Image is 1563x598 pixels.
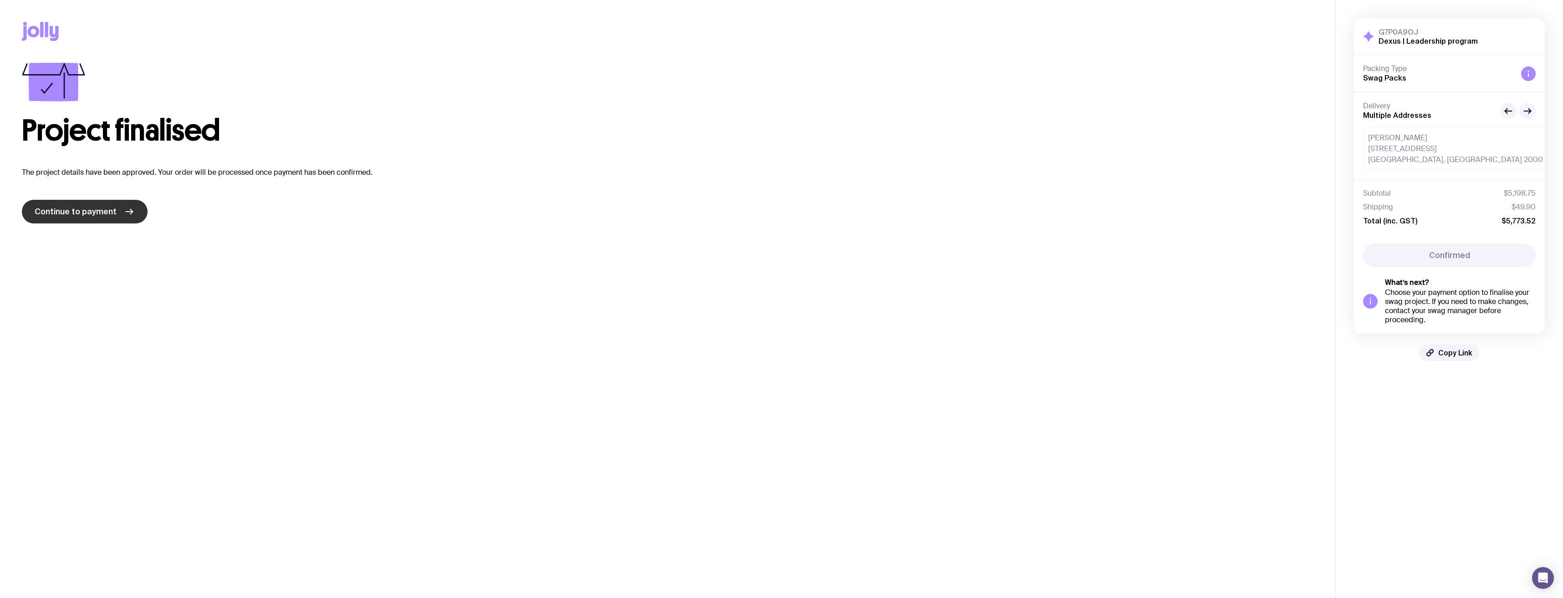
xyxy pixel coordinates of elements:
[1512,203,1536,212] span: $49.90
[1363,64,1514,73] h4: Packing Type
[1379,27,1478,36] h3: G7P0A9OJ
[1385,278,1536,287] h5: What’s next?
[1363,189,1391,198] span: Subtotal
[1363,127,1548,170] div: [PERSON_NAME] [STREET_ADDRESS] [GEOGRAPHIC_DATA], [GEOGRAPHIC_DATA] 2000
[22,167,1313,178] p: The project details have been approved. Your order will be processed once payment has been confir...
[1502,216,1536,225] span: $5,773.52
[1438,348,1472,357] span: Copy Link
[1363,216,1417,225] span: Total (inc. GST)
[1504,189,1536,198] span: $5,198.75
[1363,101,1493,111] h4: Delivery
[35,206,117,217] span: Continue to payment
[1363,74,1406,82] span: Swag Packs
[1363,203,1393,212] span: Shipping
[1363,243,1536,267] button: Confirmed
[1532,567,1554,589] div: Open Intercom Messenger
[1385,288,1536,324] div: Choose your payment option to finalise your swag project. If you need to make changes, contact yo...
[22,200,148,223] a: Continue to payment
[1363,111,1431,119] span: Multiple Addresses
[1379,36,1478,46] h2: Dexus | Leadership program
[22,116,1313,145] h1: Project finalised
[1419,345,1480,361] button: Copy Link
